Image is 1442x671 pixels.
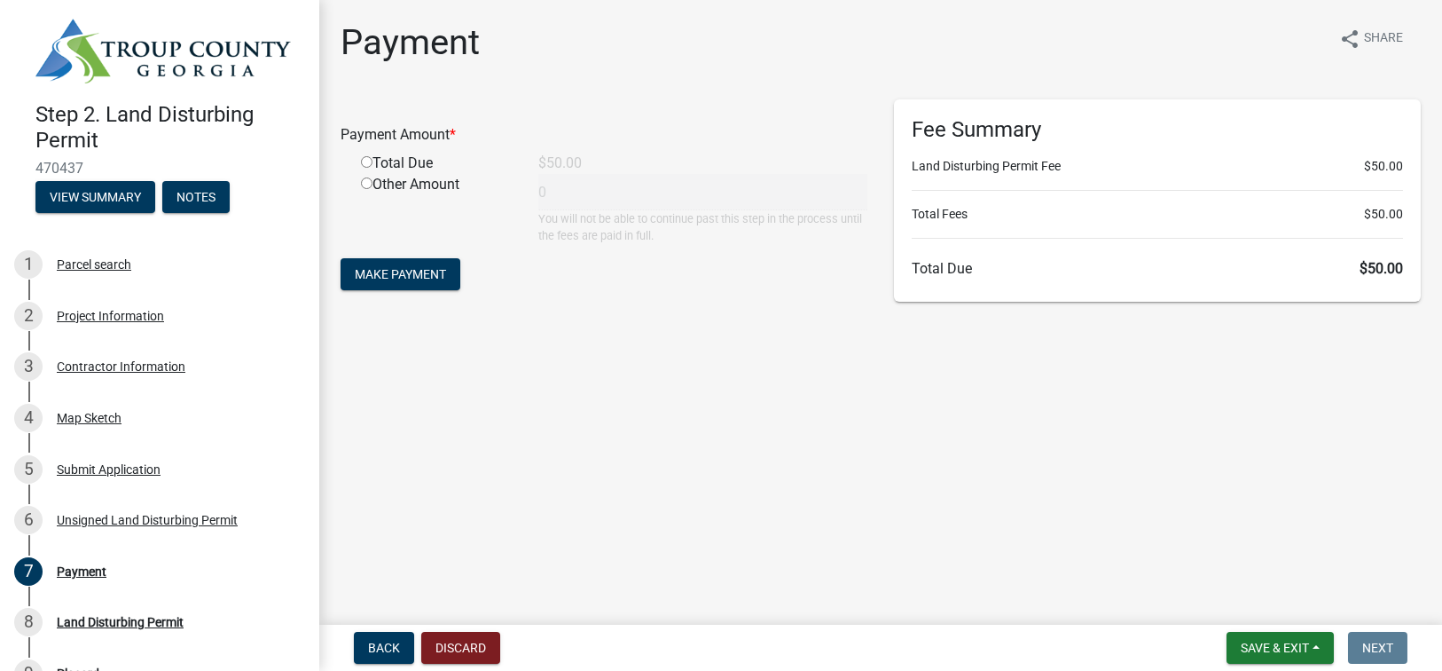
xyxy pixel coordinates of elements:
[912,117,1403,143] h6: Fee Summary
[57,514,238,526] div: Unsigned Land Disturbing Permit
[57,463,161,476] div: Submit Application
[354,632,414,664] button: Back
[162,192,230,206] wm-modal-confirm: Notes
[1360,260,1403,277] span: $50.00
[1364,157,1403,176] span: $50.00
[1226,632,1334,664] button: Save & Exit
[57,616,184,628] div: Land Disturbing Permit
[35,192,155,206] wm-modal-confirm: Summary
[35,181,155,213] button: View Summary
[57,258,131,271] div: Parcel search
[348,174,525,244] div: Other Amount
[1241,641,1309,655] span: Save & Exit
[1348,632,1407,664] button: Next
[162,181,230,213] button: Notes
[14,302,43,330] div: 2
[355,267,446,281] span: Make Payment
[1339,28,1360,50] i: share
[912,205,1403,224] li: Total Fees
[348,153,525,174] div: Total Due
[14,608,43,636] div: 8
[341,21,480,64] h1: Payment
[912,157,1403,176] li: Land Disturbing Permit Fee
[57,412,121,424] div: Map Sketch
[1364,205,1403,224] span: $50.00
[327,124,881,146] div: Payment Amount
[1362,641,1393,655] span: Next
[14,352,43,381] div: 3
[14,404,43,432] div: 4
[14,455,43,484] div: 5
[1325,21,1417,56] button: shareShare
[1364,28,1403,50] span: Share
[57,360,185,373] div: Contractor Information
[57,565,106,578] div: Payment
[341,258,460,290] button: Make Payment
[14,250,43,279] div: 1
[421,632,500,664] button: Discard
[368,641,400,655] span: Back
[57,310,164,322] div: Project Information
[35,160,284,177] span: 470437
[35,19,291,83] img: Troup County, Georgia
[912,260,1403,277] h6: Total Due
[14,557,43,586] div: 7
[35,102,305,154] h4: Step 2. Land Disturbing Permit
[14,506,43,534] div: 6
